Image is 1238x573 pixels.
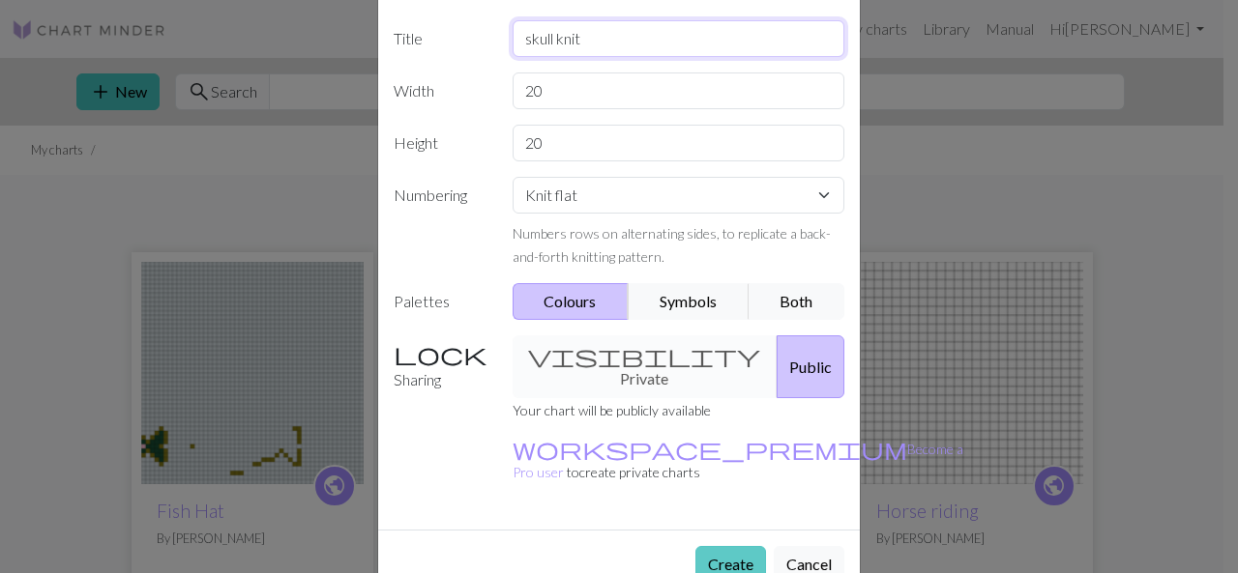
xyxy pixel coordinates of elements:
[749,283,845,320] button: Both
[628,283,750,320] button: Symbols
[513,283,630,320] button: Colours
[382,72,501,109] label: Width
[777,335,844,398] button: Public
[513,435,907,462] span: workspace_premium
[382,20,501,57] label: Title
[513,225,831,265] small: Numbers rows on alternating sides, to replicate a back-and-forth knitting pattern.
[382,335,501,398] label: Sharing
[382,177,501,268] label: Numbering
[513,441,963,480] small: to create private charts
[513,402,711,418] small: Your chart will be publicly available
[382,125,501,161] label: Height
[513,441,963,480] a: Become a Pro user
[382,283,501,320] label: Palettes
